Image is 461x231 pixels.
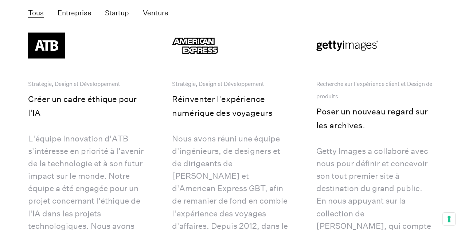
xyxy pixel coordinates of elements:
[28,92,145,120] h5: Créer un cadre éthique pour l'IA
[28,27,119,64] img: ATB Financial
[28,78,121,90] div: Stratégie, Design et Développement
[316,78,433,103] div: Recherche sur l'expérience client et Design de produits
[105,8,129,18] button: Startup
[316,27,407,64] img: Getty Images
[443,213,455,225] button: Your consent preferences for tracking technologies
[172,92,289,120] h5: Réinventer l'expérience numérique des voyageurs
[143,8,168,18] button: Venture
[316,105,433,132] h5: Poser un nouveau regard sur les archives.
[28,8,44,18] button: Tous
[58,8,91,18] button: Entreprise
[172,27,263,64] img: American Express GBT
[172,78,265,90] div: Stratégie, Design et Développement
